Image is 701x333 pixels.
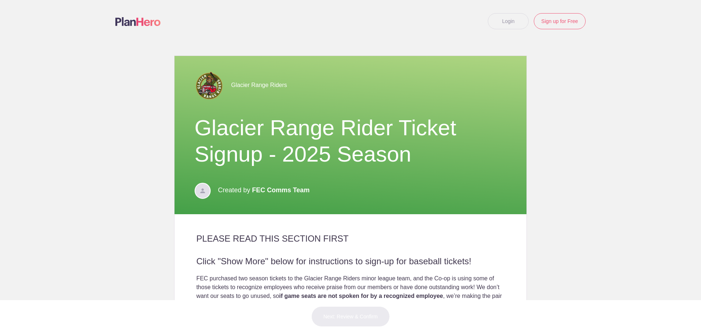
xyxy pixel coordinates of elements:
[279,293,443,299] strong: if game seats are not spoken for by a recognized employee
[311,306,390,327] button: Next: Review & Confirm
[534,13,586,29] a: Sign up for Free
[195,71,224,100] img: Rangeriders
[196,256,505,267] h2: Click "Show More" below for instructions to sign-up for baseball tickets!
[488,13,529,29] a: Login
[252,186,310,194] span: FEC Comms Team
[196,233,505,244] h2: PLEASE READ THIS SECTION FIRST
[195,71,507,100] div: Glacier Range Riders
[115,17,161,26] img: Logo main planhero
[196,274,505,309] div: FEC purchased two season tickets to the Glacier Range Riders minor league team, and the Co-op is ...
[218,182,310,198] p: Created by
[195,183,211,199] img: Davatar
[195,115,507,167] h1: Glacier Range Rider Ticket Signup - 2025 Season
